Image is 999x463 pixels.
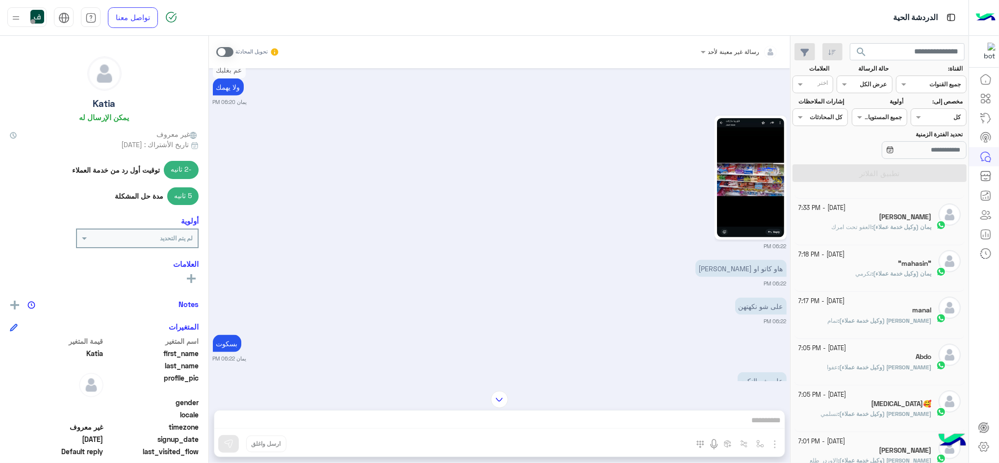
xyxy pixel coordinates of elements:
[213,335,241,352] p: 14/10/2025, 6:22 PM
[893,11,938,25] p: الدردشة الحية
[820,410,838,417] span: تسلمي
[798,437,845,446] small: [DATE] - 7:01 PM
[939,250,961,272] img: defaultAdmin.png
[72,165,160,175] span: توقيت أول رد من خدمة العملاء
[839,363,931,371] span: [PERSON_NAME] (وكيل خدمة عملاء)
[738,372,787,389] p: 14/10/2025, 6:24 PM
[935,424,970,458] img: hulul-logo.png
[912,306,931,314] h5: manal
[167,187,199,205] span: 5 ثانيه
[873,270,931,277] span: يمان (وكيل خدمة عملاء)
[10,336,103,346] span: قيمة المتغير
[939,297,961,319] img: defaultAdmin.png
[936,313,946,323] img: WhatsApp
[916,353,931,361] h5: Abdo
[717,118,784,237] img: 1518293145986692.jpg
[156,129,199,139] span: غير معروف
[105,434,199,444] span: signup_date
[30,10,44,24] img: userImage
[936,220,946,230] img: WhatsApp
[879,446,931,455] h5: سوزان
[10,434,103,444] span: 2025-10-02T14:51:22.921Z
[798,250,845,259] small: [DATE] - 7:18 PM
[818,78,829,90] div: اختر
[855,270,871,277] span: تكرمي
[898,259,931,268] h5: "mahasin"
[939,344,961,366] img: defaultAdmin.png
[853,130,963,139] label: تحديد الفترة الزمنية
[798,344,846,353] small: [DATE] - 7:05 PM
[897,64,963,73] label: القناة:
[164,161,199,179] span: -2 ثانيه
[115,191,163,201] span: مدة حل المشكلة
[838,317,931,324] b: :
[838,410,931,417] b: :
[213,98,247,106] small: يمان 06:20 PM
[179,300,199,309] h6: Notes
[246,436,286,452] button: ارسل واغلق
[10,12,22,24] img: profile
[827,317,838,324] span: تمام
[871,223,931,231] b: :
[853,97,903,106] label: أولوية
[871,270,931,277] b: :
[10,422,103,432] span: غير معروف
[10,446,103,457] span: Default reply
[81,7,101,28] a: tab
[976,7,996,28] img: Logo
[88,57,121,90] img: defaultAdmin.png
[912,97,963,106] label: مخصص إلى:
[58,12,70,24] img: tab
[105,397,199,408] span: gender
[491,391,508,408] img: scroll
[10,259,199,268] h6: العلامات
[838,64,889,73] label: حالة الرسالة
[978,43,996,60] img: 101148596323591
[764,280,787,287] small: 06:22 PM
[793,164,967,182] button: تطبيق الفلاتر
[105,446,199,457] span: last_visited_flow
[10,348,103,359] span: Katia
[871,400,931,408] h5: Banan🥰
[764,317,787,325] small: 06:22 PM
[839,317,931,324] span: [PERSON_NAME] (وكيل خدمة عملاء)
[105,348,199,359] span: first_name
[708,48,760,55] span: رسالة غير معينة لأحد
[165,11,177,23] img: spinner
[10,301,19,309] img: add
[936,360,946,370] img: WhatsApp
[798,390,846,400] small: [DATE] - 7:05 PM
[235,48,268,56] small: تحويل المحادثة
[879,213,931,221] h5: محمد مصري
[105,336,199,346] span: اسم المتغير
[856,46,868,58] span: search
[105,410,199,420] span: locale
[85,12,97,24] img: tab
[105,373,199,395] span: profile_pic
[213,78,244,96] p: 14/10/2025, 6:20 PM
[105,360,199,371] span: last_name
[936,267,946,277] img: WhatsApp
[79,113,129,122] h6: يمكن الإرسال له
[936,407,946,417] img: WhatsApp
[794,97,844,106] label: إشارات الملاحظات
[10,410,103,420] span: null
[121,139,189,150] span: تاريخ الأشتراك : [DATE]
[831,223,871,231] span: العفو تحت امرك
[695,260,787,277] p: 14/10/2025, 6:22 PM
[798,204,846,213] small: [DATE] - 7:33 PM
[794,64,829,73] label: العلامات
[169,322,199,331] h6: المتغيرات
[105,422,199,432] span: timezone
[79,373,103,397] img: defaultAdmin.png
[213,355,247,362] small: يمان 06:22 PM
[839,410,931,417] span: [PERSON_NAME] (وكيل خدمة عملاء)
[213,61,246,78] p: 14/10/2025, 6:20 PM
[827,363,838,371] span: عفوا
[939,204,961,226] img: defaultAdmin.png
[850,43,874,64] button: search
[798,297,845,306] small: [DATE] - 7:17 PM
[181,216,199,225] h6: أولوية
[735,298,787,315] p: 14/10/2025, 6:22 PM
[108,7,158,28] a: تواصل معنا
